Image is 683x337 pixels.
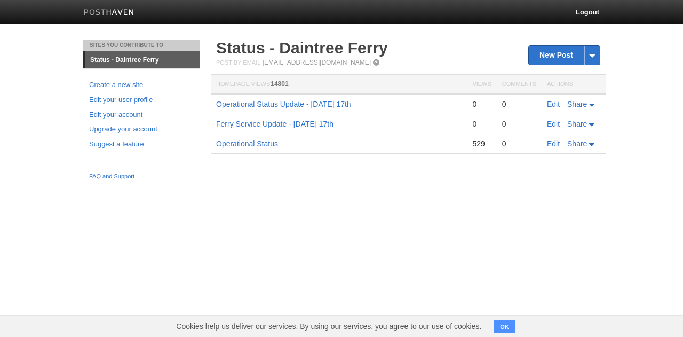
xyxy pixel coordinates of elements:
a: FAQ and Support [89,172,194,182]
a: New Post [529,46,600,65]
span: Cookies help us deliver our services. By using our services, you agree to our use of cookies. [165,316,492,337]
a: Status - Daintree Ferry [85,51,200,68]
div: 0 [472,99,491,109]
a: [EMAIL_ADDRESS][DOMAIN_NAME] [263,59,371,66]
span: Share [567,139,587,148]
button: OK [494,320,515,333]
div: 0 [472,119,491,129]
div: 0 [502,119,536,129]
img: Posthaven-bar [84,9,134,17]
span: Share [567,120,587,128]
th: Views [467,75,496,95]
a: Upgrade your account [89,124,194,135]
a: Create a new site [89,80,194,91]
a: Status - Daintree Ferry [216,39,388,57]
a: Edit [547,139,560,148]
div: 0 [502,139,536,148]
th: Homepage Views [211,75,467,95]
a: Edit [547,100,560,108]
a: Ferry Service Update - [DATE] 17th [216,120,333,128]
span: Share [567,100,587,108]
a: Operational Status [216,139,278,148]
a: Suggest a feature [89,139,194,150]
span: 14801 [271,80,288,88]
div: 0 [502,99,536,109]
li: Sites You Contribute To [83,40,200,51]
a: Operational Status Update - [DATE] 17th [216,100,351,108]
a: Edit your account [89,109,194,121]
th: Comments [497,75,542,95]
a: Edit your user profile [89,95,194,106]
th: Actions [542,75,606,95]
span: Post by Email [216,59,260,66]
div: 529 [472,139,491,148]
a: Edit [547,120,560,128]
